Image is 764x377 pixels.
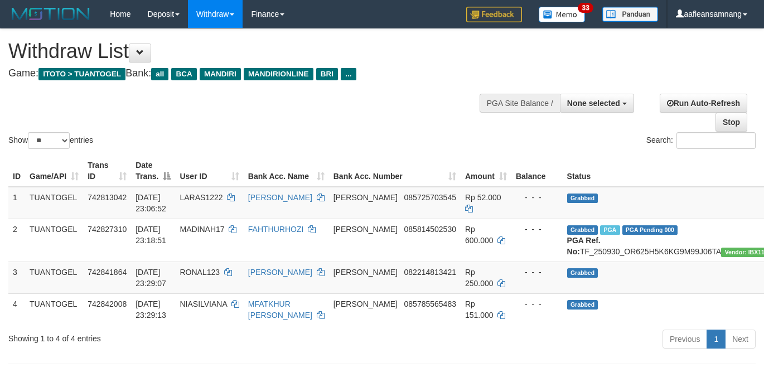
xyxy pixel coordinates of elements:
th: Amount: activate to sort column ascending [461,155,511,187]
span: LARAS1222 [180,193,223,202]
h1: Withdraw List [8,40,498,62]
td: TUANTOGEL [25,293,83,325]
a: Previous [663,330,707,349]
label: Search: [646,132,756,149]
span: Rp 151.000 [465,299,494,320]
span: 742841864 [88,268,127,277]
span: ITOTO > TUANTOGEL [38,68,125,80]
button: None selected [560,94,634,113]
span: Rp 52.000 [465,193,501,202]
span: [PERSON_NAME] [333,225,398,234]
td: 3 [8,262,25,293]
td: TUANTOGEL [25,262,83,293]
img: panduan.png [602,7,658,22]
span: Grabbed [567,194,598,203]
td: TUANTOGEL [25,187,83,219]
span: Copy 082214813421 to clipboard [404,268,456,277]
span: None selected [567,99,620,108]
span: BRI [316,68,338,80]
span: [DATE] 23:06:52 [136,193,166,213]
input: Search: [676,132,756,149]
span: 742842008 [88,299,127,308]
span: Copy 085725703545 to clipboard [404,193,456,202]
th: User ID: activate to sort column ascending [175,155,243,187]
span: [PERSON_NAME] [333,268,398,277]
a: MFATKHUR [PERSON_NAME] [248,299,312,320]
span: Rp 600.000 [465,225,494,245]
td: 2 [8,219,25,262]
span: Copy 085785565483 to clipboard [404,299,456,308]
span: 742827310 [88,225,127,234]
td: 1 [8,187,25,219]
div: - - - [516,224,558,235]
span: MADINAH17 [180,225,224,234]
span: [PERSON_NAME] [333,193,398,202]
a: [PERSON_NAME] [248,268,312,277]
span: 742813042 [88,193,127,202]
div: - - - [516,298,558,310]
div: - - - [516,267,558,278]
span: RONAL123 [180,268,220,277]
span: Grabbed [567,268,598,278]
span: ... [341,68,356,80]
a: Run Auto-Refresh [660,94,747,113]
span: [PERSON_NAME] [333,299,398,308]
h4: Game: Bank: [8,68,498,79]
span: all [151,68,168,80]
th: Trans ID: activate to sort column ascending [83,155,131,187]
a: Next [725,330,756,349]
th: Bank Acc. Name: activate to sort column ascending [244,155,329,187]
img: Feedback.jpg [466,7,522,22]
span: Marked by aafchonlypin [600,225,620,235]
span: Grabbed [567,300,598,310]
a: 1 [707,330,726,349]
td: 4 [8,293,25,325]
b: PGA Ref. No: [567,236,601,256]
span: Grabbed [567,225,598,235]
div: PGA Site Balance / [480,94,560,113]
span: MANDIRI [200,68,241,80]
span: Rp 250.000 [465,268,494,288]
span: BCA [171,68,196,80]
a: Stop [715,113,747,132]
select: Showentries [28,132,70,149]
span: NIASILVIANA [180,299,227,308]
a: FAHTHURHOZI [248,225,304,234]
div: Showing 1 to 4 of 4 entries [8,328,310,344]
a: [PERSON_NAME] [248,193,312,202]
th: Balance [511,155,563,187]
span: MANDIRIONLINE [244,68,313,80]
span: [DATE] 23:18:51 [136,225,166,245]
span: [DATE] 23:29:13 [136,299,166,320]
span: 33 [578,3,593,13]
th: ID [8,155,25,187]
img: MOTION_logo.png [8,6,93,22]
label: Show entries [8,132,93,149]
img: Button%20Memo.svg [539,7,586,22]
span: PGA Pending [622,225,678,235]
span: [DATE] 23:29:07 [136,268,166,288]
th: Date Trans.: activate to sort column descending [131,155,175,187]
span: Copy 085814502530 to clipboard [404,225,456,234]
th: Game/API: activate to sort column ascending [25,155,83,187]
td: TUANTOGEL [25,219,83,262]
div: - - - [516,192,558,203]
th: Bank Acc. Number: activate to sort column ascending [329,155,461,187]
